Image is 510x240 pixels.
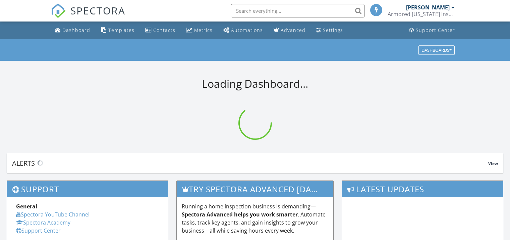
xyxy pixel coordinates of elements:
h3: Support [7,181,168,197]
a: Spectora YouTube Channel [16,211,90,218]
div: Support Center [416,27,455,33]
div: Advanced [281,27,305,33]
div: Contacts [153,27,175,33]
span: SPECTORA [70,3,125,17]
div: Dashboard [62,27,90,33]
a: Dashboard [52,24,93,37]
img: The Best Home Inspection Software - Spectora [51,3,66,18]
a: Advanced [271,24,308,37]
p: Running a home inspection business is demanding— . Automate tasks, track key agents, and gain ins... [182,202,329,235]
strong: General [16,203,37,210]
a: Support Center [16,227,61,234]
a: Contacts [143,24,178,37]
a: Spectora Academy [16,219,70,226]
a: Automations (Basic) [221,24,266,37]
div: Metrics [194,27,213,33]
h3: Try spectora advanced [DATE] [177,181,334,197]
h3: Latest Updates [342,181,503,197]
button: Dashboards [418,45,455,55]
a: Support Center [406,24,458,37]
span: View [488,161,498,166]
div: Armored Texas Inspections [388,11,455,17]
a: Settings [314,24,346,37]
a: SPECTORA [51,9,125,23]
div: Templates [108,27,134,33]
div: [PERSON_NAME] [406,4,450,11]
div: Dashboards [421,48,452,52]
div: Alerts [12,159,488,168]
input: Search everything... [231,4,365,17]
div: Settings [323,27,343,33]
strong: Spectora Advanced helps you work smarter [182,211,298,218]
a: Templates [98,24,137,37]
a: Metrics [183,24,215,37]
div: Automations [231,27,263,33]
